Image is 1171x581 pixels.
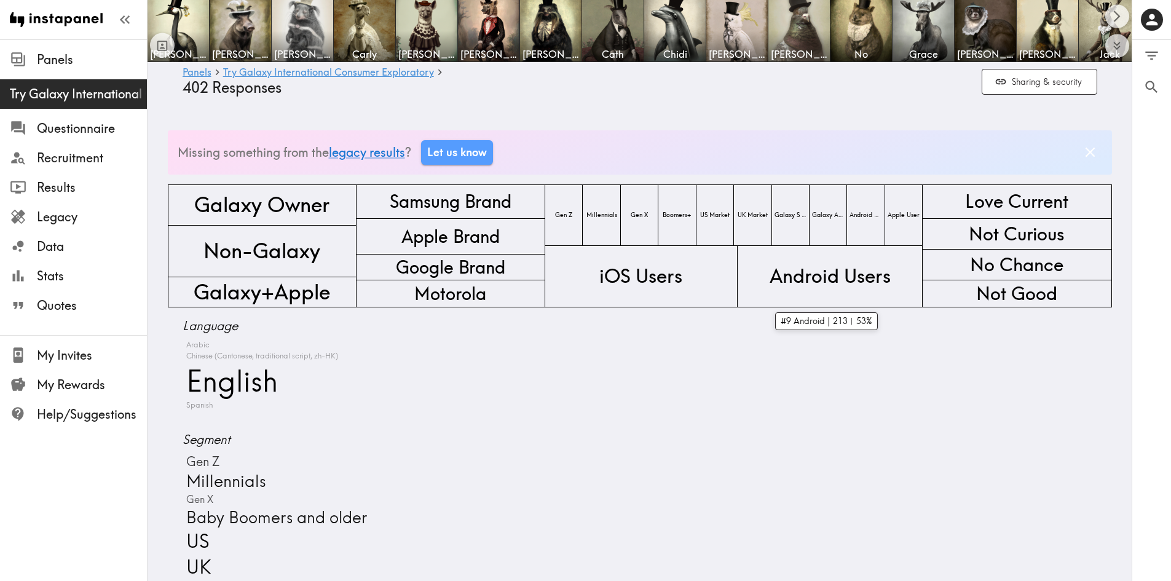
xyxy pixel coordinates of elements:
[847,208,884,222] span: Android User
[201,234,323,268] span: Non-Galaxy
[183,507,367,528] span: Baby Boomers and older
[1132,40,1171,71] button: Filter Responses
[660,208,693,222] span: Boomers+
[37,347,147,364] span: My Invites
[398,47,455,61] span: [PERSON_NAME]
[957,47,1014,61] span: [PERSON_NAME]
[628,208,650,222] span: Gen X
[968,250,1066,280] span: No Chance
[833,47,889,61] span: No
[647,47,703,61] span: Chidi
[274,47,331,61] span: [PERSON_NAME]
[709,47,765,61] span: [PERSON_NAME]
[1143,47,1160,64] span: Filter Responses
[810,208,846,222] span: Galaxy A User
[767,260,893,291] span: Android Users
[772,208,809,222] span: Galaxy S User
[10,85,147,103] span: Try Galaxy International Consumer Exploratory
[584,208,620,222] span: Millennials
[1143,79,1160,95] span: Search
[387,187,514,216] span: Samsung Brand
[771,47,827,61] span: [PERSON_NAME]
[37,406,147,423] span: Help/Suggestions
[1132,71,1171,103] button: Search
[1079,141,1102,164] button: Dismiss banner
[1105,4,1129,28] button: Scroll right
[522,47,579,61] span: [PERSON_NAME]
[37,120,147,137] span: Questionnaire
[974,279,1060,309] span: Not Good
[460,47,517,61] span: [PERSON_NAME]
[37,179,147,196] span: Results
[553,208,575,222] span: Gen Z
[963,186,1071,216] span: Love Current
[191,275,333,309] span: Galaxy+Apple
[212,47,269,61] span: [PERSON_NAME]
[37,208,147,226] span: Legacy
[37,297,147,314] span: Quotes
[183,79,282,97] span: 402 Responses
[183,350,338,362] span: Chinese (Cantonese, traditional script, zh-HK)
[192,188,332,222] span: Galaxy Owner
[698,208,732,222] span: US Market
[1105,34,1129,58] button: Expand to show all items
[393,253,508,282] span: Google Brand
[895,47,952,61] span: Grace
[885,208,922,222] span: Apple User
[966,219,1067,249] span: Not Curious
[37,376,147,393] span: My Rewards
[1081,47,1138,61] span: Jack
[735,208,770,222] span: UK Market
[183,339,210,351] span: Arabic
[336,47,393,61] span: Carly
[37,267,147,285] span: Stats
[597,260,685,291] span: iOS Users
[150,33,175,58] button: Toggle between responses and questions
[183,453,219,470] span: Gen Z
[585,47,641,61] span: Cath
[421,140,493,165] a: Let us know
[982,69,1097,95] button: Sharing & security
[223,67,434,79] a: Try Galaxy International Consumer Exploratory
[183,400,213,411] span: Spanish
[150,47,207,61] span: [PERSON_NAME]
[183,470,266,492] span: Millennials
[183,362,278,400] span: English
[178,144,411,161] p: Missing something from the ?
[1019,47,1076,61] span: [PERSON_NAME]
[183,554,211,580] span: UK
[183,67,211,79] a: Panels
[37,149,147,167] span: Recruitment
[183,528,210,553] span: US
[183,431,1097,448] span: Segment
[37,238,147,255] span: Data
[399,222,502,251] span: Apple Brand
[183,317,1097,334] span: Language
[412,279,489,308] span: Motorola
[329,144,405,160] a: legacy results
[183,492,213,507] span: Gen X
[37,51,147,68] span: Panels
